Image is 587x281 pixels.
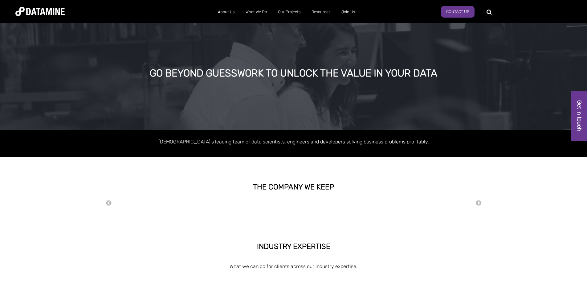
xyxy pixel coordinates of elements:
a: About Us [212,4,240,20]
span: What we can do for clients across our industry expertise. [230,263,357,269]
strong: INDUSTRY EXPERTISE [257,242,330,251]
button: Previous [106,200,112,207]
a: What We Do [240,4,272,20]
strong: THE COMPANY WE KEEP [253,183,334,191]
a: Join Us [336,4,361,20]
button: Next [475,200,482,207]
div: GO BEYOND GUESSWORK TO UNLOCK THE VALUE IN YOUR DATA [67,68,520,79]
img: Datamine [15,7,65,16]
a: Our Projects [272,4,306,20]
a: Contact Us [441,6,475,18]
a: Get in touch [571,91,587,141]
a: Resources [306,4,336,20]
p: [DEMOGRAPHIC_DATA]'s leading team of data scientists, engineers and developers solving business p... [118,138,469,146]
